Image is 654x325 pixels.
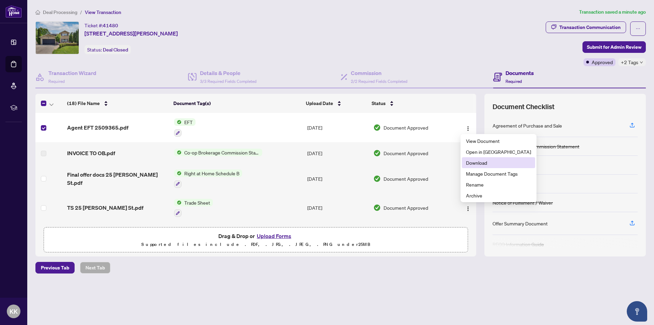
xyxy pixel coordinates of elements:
[306,100,333,107] span: Upload Date
[559,22,621,33] div: Transaction Communication
[43,9,77,15] span: Deal Processing
[505,69,534,77] h4: Documents
[84,21,118,29] div: Ticket #:
[35,262,75,274] button: Previous Tab
[85,9,121,15] span: View Transaction
[67,171,168,187] span: Final offer docs 25 [PERSON_NAME] St.pdf
[351,79,407,84] span: 2/2 Required Fields Completed
[493,122,562,129] div: Agreement of Purchase and Sale
[466,137,531,145] span: View Document
[627,301,647,322] button: Open asap
[579,8,646,16] article: Transaction saved a minute ago
[174,149,182,156] img: Status Icon
[200,69,256,77] h4: Details & People
[103,23,118,29] span: 41480
[465,206,471,211] img: Logo
[67,123,128,132] span: Agent EFT 2509365.pdf
[636,26,640,31] span: ellipsis
[174,149,262,156] button: Status IconCo-op Brokerage Commission Statement
[369,94,451,113] th: Status
[373,124,381,131] img: Document Status
[200,79,256,84] span: 3/3 Required Fields Completed
[373,175,381,182] img: Document Status
[182,199,213,206] span: Trade Sheet
[67,204,143,212] span: TS 25 [PERSON_NAME] St.pdf
[384,124,428,131] span: Document Approved
[305,113,371,142] td: [DATE]
[80,8,82,16] li: /
[372,100,386,107] span: Status
[48,79,65,84] span: Required
[80,262,110,274] button: Next Tab
[384,149,428,157] span: Document Approved
[546,21,626,33] button: Transaction Communication
[171,94,303,113] th: Document Tag(s)
[493,220,548,227] div: Offer Summary Document
[174,169,182,177] img: Status Icon
[466,170,531,177] span: Manage Document Tags
[174,199,182,206] img: Status Icon
[384,175,428,182] span: Document Approved
[466,192,531,199] span: Archive
[465,126,471,131] img: Logo
[582,41,646,53] button: Submit for Admin Review
[351,69,407,77] h4: Commission
[587,42,641,53] span: Submit for Admin Review
[493,102,555,112] span: Document Checklist
[10,307,18,316] span: KK
[384,204,428,211] span: Document Approved
[466,159,531,166] span: Download
[174,199,213,217] button: Status IconTrade Sheet
[463,202,473,213] button: Logo
[67,100,100,107] span: (18) File Name
[305,222,371,252] td: [DATE]
[35,10,40,15] span: home
[640,61,643,64] span: down
[466,181,531,188] span: Rename
[41,262,69,273] span: Previous Tab
[84,29,178,38] span: [STREET_ADDRESS][PERSON_NAME]
[373,149,381,157] img: Document Status
[305,193,371,223] td: [DATE]
[174,118,196,137] button: Status IconEFT
[67,149,115,157] span: INVOICE TO OB.pdf
[466,148,531,156] span: Open in [GEOGRAPHIC_DATA]
[373,204,381,211] img: Document Status
[592,58,613,66] span: Approved
[621,58,638,66] span: +2 Tags
[493,199,553,206] div: Notice of Fulfillment / Waiver
[64,94,171,113] th: (18) File Name
[305,164,371,193] td: [DATE]
[303,94,369,113] th: Upload Date
[505,79,522,84] span: Required
[255,232,293,240] button: Upload Forms
[103,47,128,53] span: Deal Closed
[84,45,131,54] div: Status:
[182,149,262,156] span: Co-op Brokerage Commission Statement
[174,118,182,126] img: Status Icon
[5,5,22,18] img: logo
[182,169,242,177] span: Right at Home Schedule B
[182,118,196,126] span: EFT
[48,69,96,77] h4: Transaction Wizard
[48,240,464,249] p: Supported files include .PDF, .JPG, .JPEG, .PNG under 25 MB
[44,227,468,253] span: Drag & Drop orUpload FormsSupported files include .PDF, .JPG, .JPEG, .PNG under25MB
[305,142,371,164] td: [DATE]
[174,169,242,188] button: Status IconRight at Home Schedule B
[36,22,79,54] img: IMG-N12221197_1.jpg
[463,122,473,133] button: Logo
[218,232,293,240] span: Drag & Drop or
